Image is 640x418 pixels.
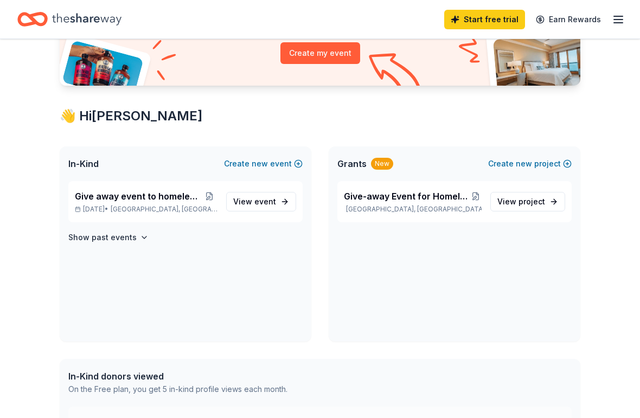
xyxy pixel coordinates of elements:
[75,205,217,214] p: [DATE] •
[344,205,482,214] p: [GEOGRAPHIC_DATA], [GEOGRAPHIC_DATA]
[68,370,287,383] div: In-Kind donors viewed
[75,190,202,203] span: Give away event to homeless population
[111,205,217,214] span: [GEOGRAPHIC_DATA], [GEOGRAPHIC_DATA]
[68,157,99,170] span: In-Kind
[254,197,276,206] span: event
[529,10,607,29] a: Earn Rewards
[224,157,303,170] button: Createnewevent
[490,192,565,211] a: View project
[444,10,525,29] a: Start free trial
[369,53,423,94] img: Curvy arrow
[226,192,296,211] a: View event
[497,195,545,208] span: View
[337,157,367,170] span: Grants
[519,197,545,206] span: project
[516,157,532,170] span: new
[17,7,121,32] a: Home
[68,231,149,244] button: Show past events
[68,383,287,396] div: On the Free plan, you get 5 in-kind profile views each month.
[68,231,137,244] h4: Show past events
[233,195,276,208] span: View
[280,42,360,64] button: Create my event
[488,157,572,170] button: Createnewproject
[371,158,393,170] div: New
[344,190,470,203] span: Give-away Event for Homeless in [GEOGRAPHIC_DATA]
[252,157,268,170] span: new
[60,107,580,125] div: 👋 Hi [PERSON_NAME]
